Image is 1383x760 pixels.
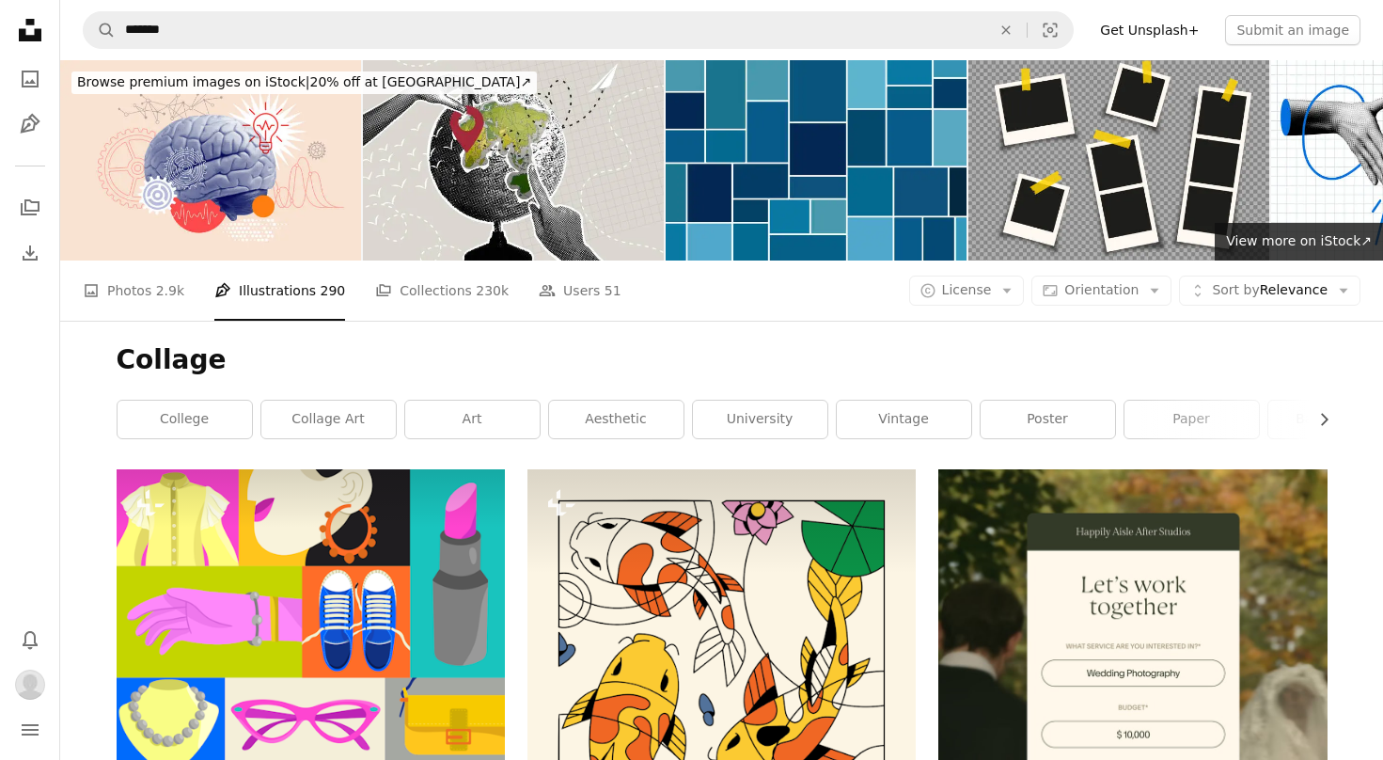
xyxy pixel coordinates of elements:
span: View more on iStock ↗ [1226,233,1372,248]
button: Sort byRelevance [1179,276,1360,306]
a: art [405,401,540,438]
img: Thinking Mind Brain Power Concept [60,60,361,261]
a: aesthetic [549,401,684,438]
span: Sort by [1212,282,1259,297]
button: Profile [11,666,49,704]
button: Menu [11,711,49,749]
a: View more on iStock↗ [1215,223,1383,261]
a: Collections [11,189,49,227]
a: university [693,401,827,438]
span: License [942,282,992,297]
img: Trendy halftone collage. The concept of choosing a vacation spot, planning a trip. Hand shows pla... [363,60,664,261]
img: Avatar of user Wang Pu [15,670,45,700]
button: License [909,276,1025,306]
button: scroll list to the right [1307,401,1328,438]
button: Search Unsplash [84,12,116,48]
button: Notifications [11,621,49,658]
span: 230k [476,280,509,301]
a: Download History [11,234,49,272]
button: Submit an image [1225,15,1360,45]
span: 20% off at [GEOGRAPHIC_DATA] ↗ [77,74,531,89]
a: Get Unsplash+ [1089,15,1210,45]
a: Photos 2.9k [83,261,184,321]
button: Visual search [1028,12,1073,48]
span: Orientation [1064,282,1139,297]
img: Photo frame collection with sticky tapes on transparent background [968,60,1269,261]
a: vintage [837,401,971,438]
a: View the photo by Nora Gazzar [527,720,916,736]
button: Clear [985,12,1027,48]
a: paper [1124,401,1259,438]
span: Browse premium images on iStock | [77,74,309,89]
a: poster [981,401,1115,438]
a: collage art [261,401,396,438]
a: Browse premium images on iStock|20% off at [GEOGRAPHIC_DATA]↗ [60,60,548,105]
form: Find visuals sitewide [83,11,1074,49]
a: Users 51 [539,261,621,321]
span: Relevance [1212,281,1328,300]
a: Collections 230k [375,261,509,321]
img: blue rectangle shape photo frame template collage backgrounds [666,60,967,261]
a: Photos [11,60,49,98]
a: Illustrations [11,105,49,143]
span: 2.9k [156,280,184,301]
button: Orientation [1031,276,1171,306]
a: a collage of different types of clothing and accessories [117,607,505,624]
span: 51 [605,280,621,301]
h1: Collage [117,343,1328,377]
a: college [118,401,252,438]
